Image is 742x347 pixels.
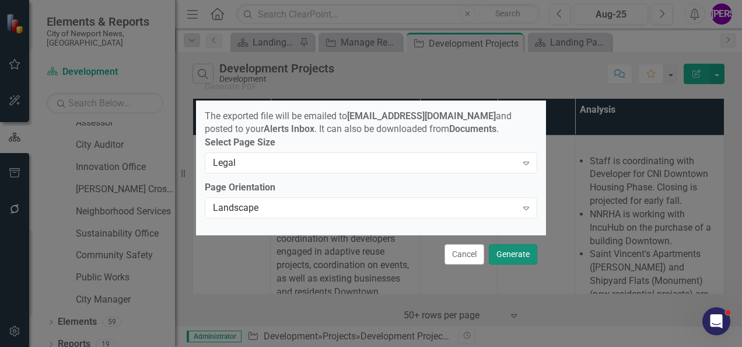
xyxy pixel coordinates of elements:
[489,244,537,265] button: Generate
[444,244,484,265] button: Cancel
[702,307,730,335] iframe: Intercom live chat
[205,82,257,91] div: Generate PDF
[347,110,496,122] strong: [EMAIL_ADDRESS][DOMAIN_NAME]
[264,123,314,134] strong: Alerts Inbox
[213,202,517,215] div: Landscape
[213,157,517,170] div: Legal
[205,181,537,195] label: Page Orientation
[449,123,496,134] strong: Documents
[205,110,512,135] span: The exported file will be emailed to and posted to your . It can also be downloaded from .
[205,136,537,150] label: Select Page Size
